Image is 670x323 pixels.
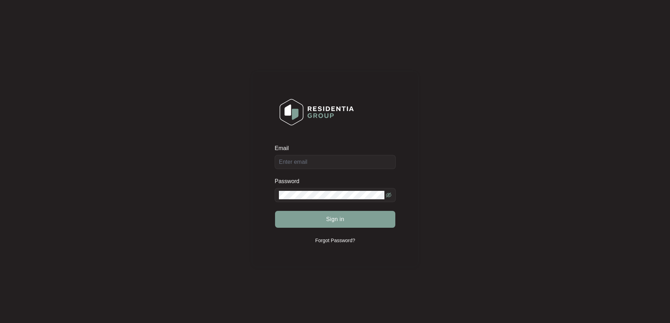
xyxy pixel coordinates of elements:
[386,192,391,198] span: eye-invisible
[275,145,294,152] label: Email
[315,237,355,244] p: Forgot Password?
[275,178,305,185] label: Password
[275,211,395,228] button: Sign in
[279,191,384,199] input: Password
[326,215,344,224] span: Sign in
[275,94,358,130] img: Login Logo
[275,155,396,169] input: Email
